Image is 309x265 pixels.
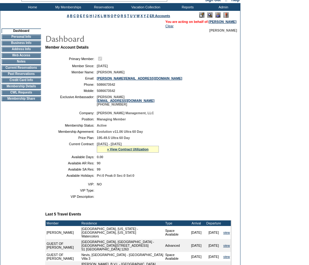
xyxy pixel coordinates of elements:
[48,195,94,198] td: VIP Description:
[127,14,129,18] a: T
[48,83,94,86] td: Phone:
[205,220,222,226] td: Departure
[45,45,89,50] b: Member Account Details
[205,252,222,261] td: [DATE]
[141,14,143,18] a: X
[97,89,115,93] span: 5086673542
[86,14,88,18] a: G
[48,117,94,121] td: Position:
[80,239,164,252] td: [GEOGRAPHIC_DATA], [GEOGRAPHIC_DATA] - [GEOGRAPHIC_DATA][STREET_ADDRESS] 51 [GEOGRAPHIC_DATA] 1263
[199,12,204,18] img: Edit Mode
[77,14,79,18] a: D
[48,167,94,171] td: Available SA Res:
[101,14,103,18] a: L
[48,161,94,165] td: Available AR Res:
[48,111,94,115] td: Company:
[150,14,170,18] a: ER Accounts
[188,252,205,261] td: [DATE]
[111,14,113,18] a: O
[85,3,121,11] td: Reservations
[48,174,94,177] td: Available Holidays:
[2,96,41,101] td: Membership Share
[97,70,124,74] span: [PERSON_NAME]
[215,12,221,18] img: Impersonate
[97,124,107,127] span: Active
[164,239,187,252] td: Advanced
[46,252,80,261] td: GUEST OF [PERSON_NAME]
[48,130,94,133] td: Membership Agreement:
[121,14,123,18] a: R
[165,20,236,24] span: You are acting on behalf of:
[209,20,236,24] a: [PERSON_NAME]
[48,89,94,93] td: Mobile:
[97,14,100,18] a: K
[90,14,92,18] a: H
[80,220,164,226] td: Residence
[97,174,134,177] span: Pri:0 Peak:0 Sec:0 Sel:0
[107,14,110,18] a: N
[2,53,41,58] td: Web Access
[97,130,143,133] span: Evolution v11.06 Ultra 60 Day
[97,95,154,106] span: [PERSON_NAME] [PHONE_NUMBER]
[205,226,222,239] td: [DATE]
[46,226,80,239] td: [PERSON_NAME]
[188,220,205,226] td: Arrival
[80,226,164,239] td: [GEOGRAPHIC_DATA], [US_STATE] - [GEOGRAPHIC_DATA], [US_STATE] Watercolors
[97,167,101,171] span: 99
[48,124,94,127] td: Membership Status:
[48,142,94,153] td: Current Contract:
[97,155,103,159] span: 0.00
[93,14,94,18] a: I
[2,34,41,39] td: Personal Info
[2,28,41,33] td: Dashboard
[97,142,122,146] span: [DATE] - [DATE]
[97,117,126,121] span: Managing Member
[95,14,96,18] a: J
[223,255,230,258] a: view
[130,14,132,18] a: U
[223,12,229,18] img: Log Concern/Member Elevation
[48,182,94,186] td: VIP:
[2,65,41,70] td: Current Reservations
[46,239,80,252] td: GUEST OF [PERSON_NAME]
[121,3,169,11] td: Vacation Collection
[2,72,41,76] td: Past Reservations
[67,14,69,18] a: A
[147,14,149,18] a: Z
[104,14,106,18] a: M
[45,212,81,216] b: Last 5 Travel Events
[48,76,94,80] td: Email:
[223,231,230,234] a: view
[133,14,136,18] a: V
[46,220,80,226] td: Member
[205,239,222,252] td: [DATE]
[107,147,149,151] a: » View Contract Utilization
[80,14,82,18] a: E
[80,252,164,261] td: Nevis, [GEOGRAPHIC_DATA] - [GEOGRAPHIC_DATA] Villa 3
[117,14,120,18] a: Q
[205,3,240,11] td: Admin
[223,244,230,247] a: view
[48,70,94,74] td: Member Name:
[70,14,73,18] a: B
[97,182,102,186] span: NO
[50,3,85,11] td: My Memberships
[48,189,94,192] td: VIP Type:
[48,64,94,68] td: Member Since:
[73,14,76,18] a: C
[2,47,41,52] td: Address Info
[97,99,154,102] a: [EMAIL_ADDRESS][DOMAIN_NAME]
[164,226,187,239] td: Space Available
[97,83,115,86] span: 5086673542
[97,161,101,165] span: 90
[2,84,41,89] td: Membership Details
[48,95,94,106] td: Exclusive Ambassador:
[165,24,173,28] a: Clear
[97,64,108,68] span: [DATE]
[2,90,41,95] td: CWL Requests
[2,78,41,83] td: Credit Card Info
[2,41,41,46] td: Business Info
[2,59,41,64] td: Notes
[14,3,50,11] td: Home
[83,14,85,18] a: F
